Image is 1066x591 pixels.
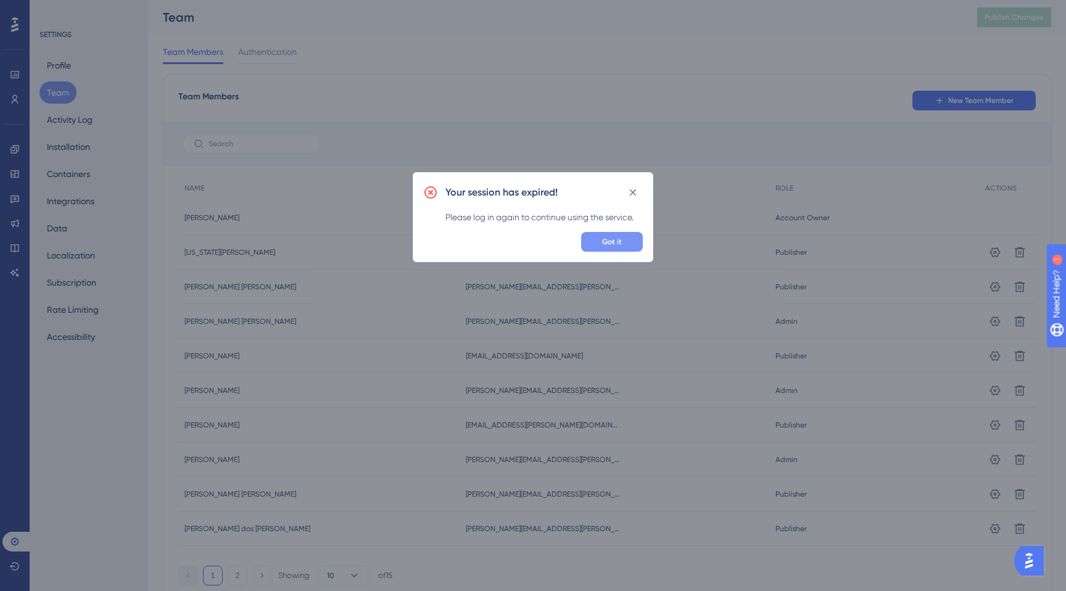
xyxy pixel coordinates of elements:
[445,210,643,225] div: Please log in again to continue using the service.
[445,185,558,200] h2: Your session has expired!
[602,237,622,247] span: Got it
[1014,542,1051,579] iframe: UserGuiding AI Assistant Launcher
[29,3,77,18] span: Need Help?
[86,6,89,16] div: 1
